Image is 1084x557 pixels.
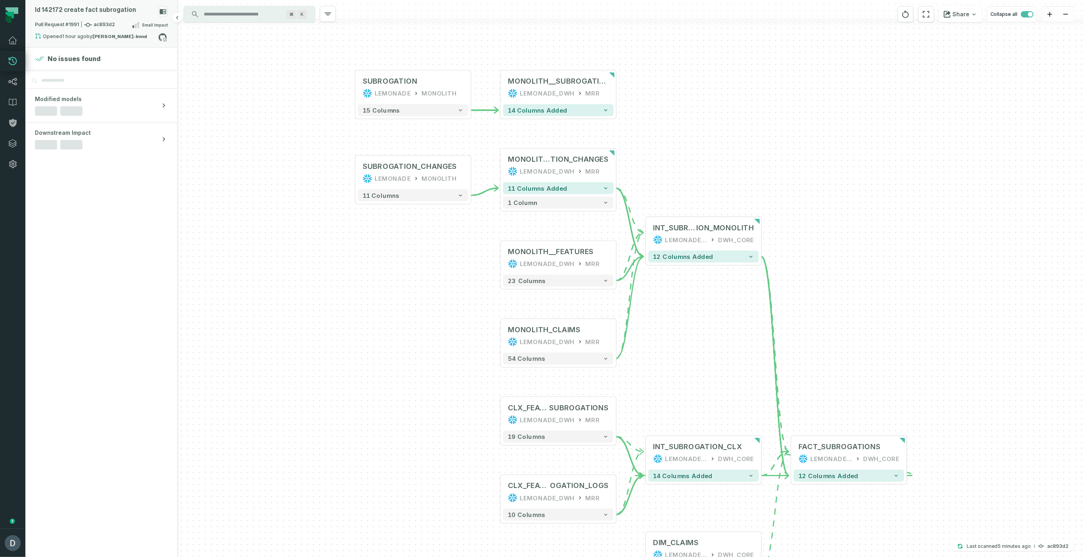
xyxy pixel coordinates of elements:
div: MRR [585,337,599,346]
div: LEMONADE_DWH [520,415,575,425]
button: Downstream Impact [25,123,177,156]
span: Modified models [35,95,82,103]
span: Downstream Impact [35,129,91,137]
g: Edge from 7c7fbb3dae7ae06206bf05f47caaa3c8 to 5034f36cd4b5434f5fd53eaefb6f9599 [471,188,498,195]
span: MONOLITH__SUBROGA [508,155,550,164]
div: CLX_FEATURE_SUBROGATIONS [508,403,609,413]
g: Edge from aec383ff54920b7d1121606e27e87a9d to aec383ff54920b7d1121606e27e87a9d [781,452,915,476]
button: Hide browsing panel [172,13,182,22]
relative-time: Aug 28, 2025, 12:27 PM GMT+3 [62,33,86,39]
span: CLX_FEATURE_ [508,403,549,413]
button: zoom out [1058,7,1074,22]
div: DWH_CORE [718,454,754,463]
div: LEMONADE [375,174,411,183]
span: Pull Request #1991 ac893d2 [35,21,115,29]
div: SUBROGATION [363,77,418,86]
button: zoom in [1042,7,1058,22]
div: Opened by [35,33,158,42]
div: INT_SUBROGATION_CLX [653,442,742,452]
button: Modified models [25,89,177,122]
span: ION_MONOLITH [697,223,754,232]
g: Edge from 0d453dfe15841a90c6686216b0575782 to f46559cbd7cbc0006b68b1dd18b76bf1 [616,233,644,281]
button: Last scanned[DATE] 1:48:49 PMac893d2 [952,542,1074,551]
span: SUBROGATIONS [550,403,609,413]
span: 11 columns added [508,185,567,192]
g: Edge from 5034f36cd4b5434f5fd53eaefb6f9599 to f46559cbd7cbc0006b68b1dd18b76bf1 [616,188,644,233]
h4: No issues found [48,54,101,63]
span: INT_SUBROGAT [653,223,697,232]
div: LEMONADE_DWH [665,235,707,245]
span: 12 columns added [799,472,858,479]
div: Id 142172 create fact subrogation [35,6,136,14]
span: 19 columns [508,433,545,440]
div: SUBROGATION_CHANGES [363,162,457,171]
span: 10 columns [508,511,545,518]
div: MRR [585,415,599,425]
div: LEMONADE_DWH [520,337,575,346]
g: Edge from 093a141f63d1bc19dc466d62edb144da to 4d8ee5329925d87a86a17d136afdd68c [616,436,644,475]
div: LEMONADE [375,88,411,98]
div: MONOLITH_CLAIMS [508,325,580,335]
div: LEMONADE_DWH [520,259,575,268]
div: MRR [585,88,599,98]
h4: ac893d2 [1048,544,1069,549]
span: CLX_FEATURE_SUBR [508,481,550,490]
span: 14 columns added [653,472,713,479]
div: Tooltip anchor [9,518,16,525]
div: MONOLITH__FEATURES [508,247,594,256]
g: Edge from 093a141f63d1bc19dc466d62edb144da to 4d8ee5329925d87a86a17d136afdd68c [616,436,644,452]
span: 12 columns added [653,253,713,260]
g: Edge from 4d8ee5329925d87a86a17d136afdd68c to aec383ff54920b7d1121606e27e87a9d [761,452,789,476]
div: MRR [585,493,599,503]
div: MRR [585,259,599,268]
div: MONOLITH [421,174,457,183]
div: LEMONADE_DWH [520,167,575,176]
span: Press ⌘ + K to focus the search bar [286,10,297,19]
span: Press ⌘ + K to focus the search bar [297,10,307,19]
span: 15 columns [363,107,400,114]
div: LEMONADE_DWH [520,493,575,503]
div: DWH_CORE [718,235,754,245]
g: Edge from 619c54242f714a1a863a7168f669402b to 4d8ee5329925d87a86a17d136afdd68c [616,452,644,515]
span: 54 columns [508,355,545,362]
span: 14 columns added [508,107,567,114]
div: MONOLITH__SUBROGATION_CHANGES [508,155,609,164]
span: TION_CHANGES [551,155,609,164]
span: 1 column [508,199,537,206]
div: LEMONADE_DWH [665,454,707,463]
div: MONOLITH__SUBROGATION [508,77,609,86]
g: Edge from 264463f93673087e0793d04b3441590b to f46559cbd7cbc0006b68b1dd18b76bf1 [616,233,644,359]
div: CLX_FEATURE_SUBROGATION_LOGS [508,481,609,490]
div: DIM_CLAIMS [653,538,699,547]
span: Small Impact [142,22,168,28]
div: LEMONADE_DWH [520,88,575,98]
strong: noa-gordon-lmnd [92,34,147,39]
div: INT_SUBROGATION_MONOLITH [653,223,754,232]
div: MONOLITH [421,88,457,98]
button: Collapse all [987,6,1037,22]
p: Last scanned [967,542,1031,550]
button: Share [939,6,982,22]
span: 11 columns [363,192,399,199]
div: MRR [585,167,599,176]
relative-time: Aug 28, 2025, 1:48 PM GMT+3 [998,543,1031,549]
img: avatar of Daniel Lahyani [5,535,21,551]
a: View on github [157,32,168,42]
div: FACT_SUBROGATIONS [799,442,881,452]
span: 23 columns [508,277,546,284]
span: OGATION_LOGS [550,481,609,490]
div: DWH_CORE [863,454,899,463]
div: LEMONADE_DWH [810,454,852,463]
g: Edge from f46559cbd7cbc0006b68b1dd18b76bf1 to aec383ff54920b7d1121606e27e87a9d [761,256,789,452]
